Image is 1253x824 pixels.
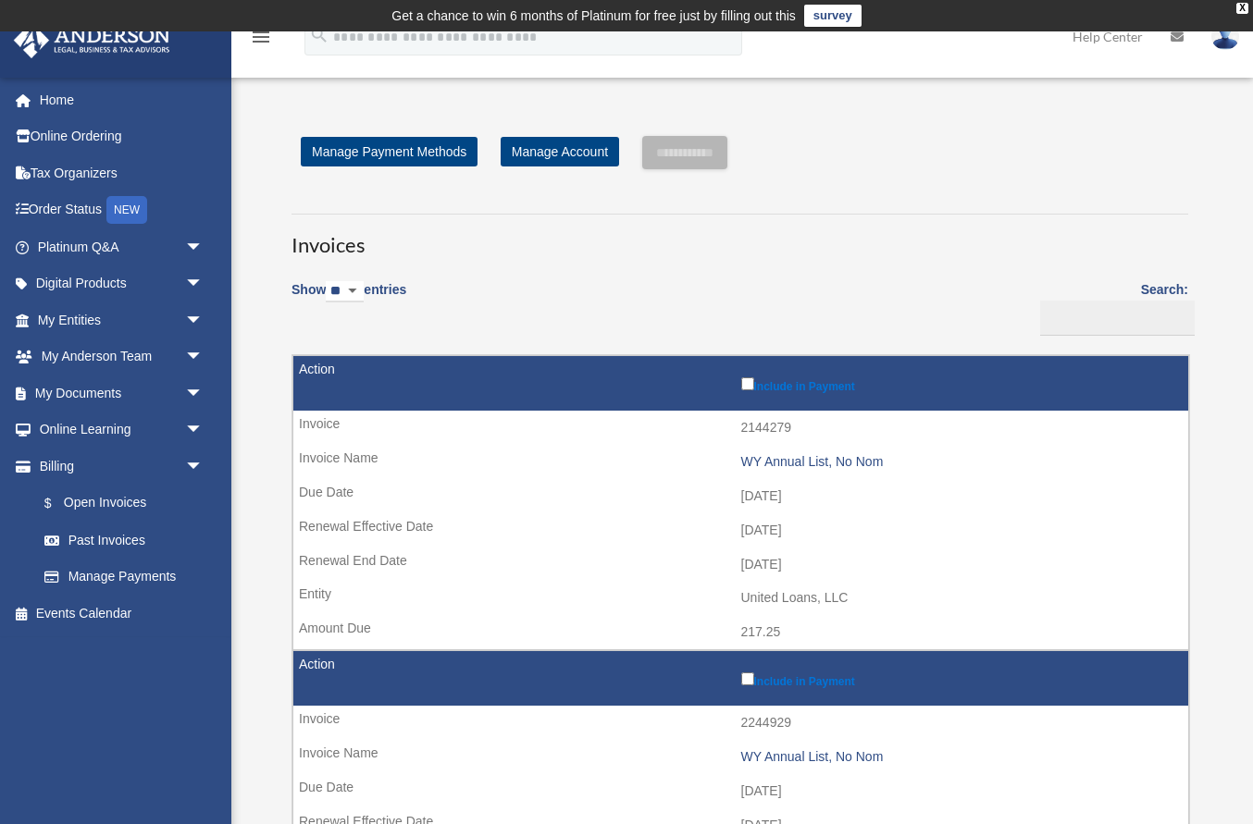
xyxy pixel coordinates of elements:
[185,228,222,266] span: arrow_drop_down
[185,301,222,339] span: arrow_drop_down
[741,377,754,390] input: Include in Payment
[185,265,222,303] span: arrow_drop_down
[741,749,1180,765] div: WY Annual List, No Nom
[293,547,1188,583] td: [DATE]
[293,774,1188,809] td: [DATE]
[26,522,222,559] a: Past Invoices
[106,196,147,224] div: NEW
[391,5,796,27] div: Get a chance to win 6 months of Platinum for free just by filling out this
[13,448,222,485] a: Billingarrow_drop_down
[250,32,272,48] a: menu
[741,669,1180,688] label: Include in Payment
[309,25,329,45] i: search
[13,412,231,449] a: Online Learningarrow_drop_down
[13,191,231,229] a: Order StatusNEW
[8,22,176,58] img: Anderson Advisors Platinum Portal
[13,375,231,412] a: My Documentsarrow_drop_down
[293,706,1188,741] td: 2244929
[1211,23,1239,50] img: User Pic
[292,278,406,321] label: Show entries
[293,615,1188,650] td: 217.25
[185,448,222,486] span: arrow_drop_down
[13,118,231,155] a: Online Ordering
[1034,278,1188,336] label: Search:
[501,137,619,166] a: Manage Account
[13,595,231,632] a: Events Calendar
[301,137,478,166] a: Manage Payment Methods
[185,375,222,412] span: arrow_drop_down
[26,485,213,523] a: $Open Invoices
[13,81,231,118] a: Home
[326,281,364,302] select: Showentries
[13,265,231,302] a: Digital Productsarrow_drop_down
[293,581,1188,616] td: United Loans, LLC
[250,26,272,48] i: menu
[293,513,1188,548] td: [DATE]
[13,301,231,338] a: My Entitiesarrow_drop_down
[741,374,1180,393] label: Include in Payment
[741,454,1180,470] div: WY Annual List, No Nom
[1236,3,1248,14] div: close
[13,338,231,375] a: My Anderson Teamarrow_drop_down
[13,154,231,191] a: Tax Organizers
[55,492,64,515] span: $
[293,479,1188,514] td: [DATE]
[293,411,1188,446] td: 2144279
[804,5,862,27] a: survey
[185,338,222,376] span: arrow_drop_down
[292,214,1188,260] h3: Invoices
[13,228,231,265] a: Platinum Q&Aarrow_drop_down
[26,559,222,596] a: Manage Payments
[741,672,754,685] input: Include in Payment
[185,412,222,449] span: arrow_drop_down
[1040,301,1195,336] input: Search:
